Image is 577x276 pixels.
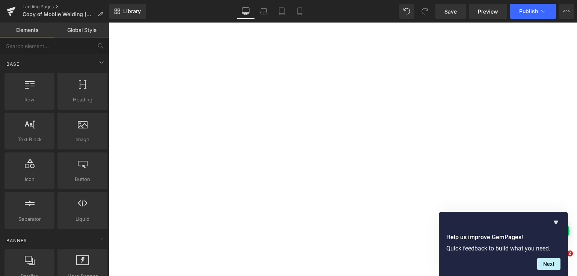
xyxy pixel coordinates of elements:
[23,4,109,10] a: Landing Pages
[559,4,574,19] button: More
[255,4,273,19] a: Laptop
[551,218,560,227] button: Hide survey
[6,60,20,68] span: Base
[237,4,255,19] a: Desktop
[7,215,52,223] span: Separator
[123,8,141,15] span: Library
[446,245,560,252] p: Quick feedback to build what you need.
[537,258,560,270] button: Next question
[399,4,414,19] button: Undo
[446,218,560,270] div: Help us improve GemPages!
[7,175,52,183] span: Icon
[273,4,291,19] a: Tablet
[60,136,105,143] span: Image
[60,215,105,223] span: Liquid
[519,8,538,14] span: Publish
[444,8,457,15] span: Save
[7,96,52,104] span: Row
[23,11,95,17] span: Copy of Mobile Welding [GEOGRAPHIC_DATA]
[567,250,573,256] span: 2
[446,233,560,242] h2: Help us improve GemPages!
[469,4,507,19] a: Preview
[60,96,105,104] span: Heading
[291,4,309,19] a: Mobile
[510,4,556,19] button: Publish
[60,175,105,183] span: Button
[54,23,109,38] a: Global Style
[109,4,146,19] a: New Library
[7,136,52,143] span: Text Block
[417,4,432,19] button: Redo
[478,8,498,15] span: Preview
[6,237,28,244] span: Banner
